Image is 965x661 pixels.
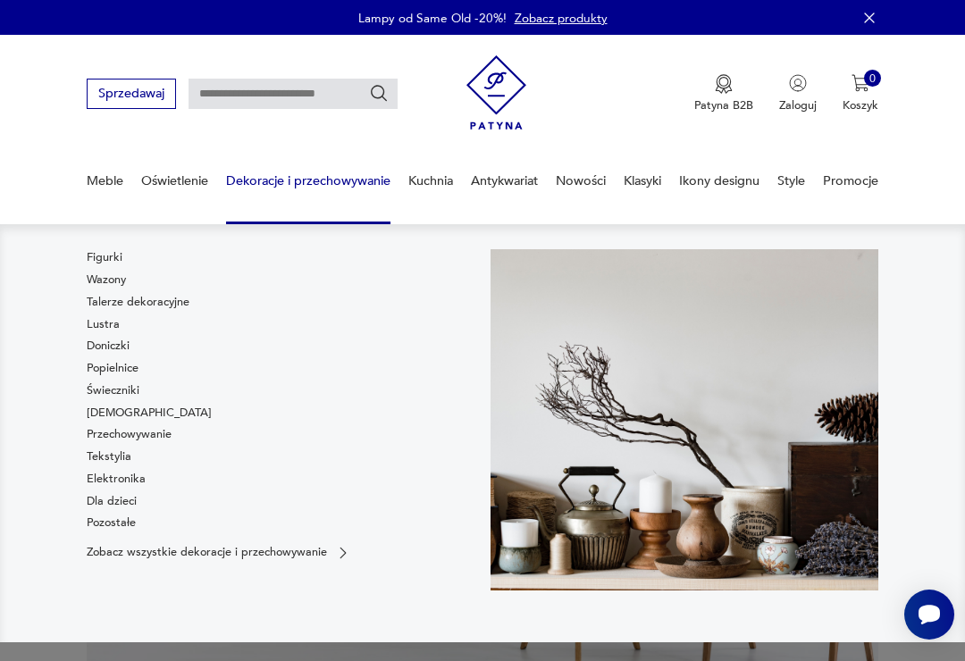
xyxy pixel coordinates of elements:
[87,89,175,100] a: Sprzedawaj
[87,360,138,376] a: Popielnice
[226,150,390,212] a: Dekoracje i przechowywanie
[843,74,878,113] button: 0Koszyk
[369,84,389,104] button: Szukaj
[87,382,139,398] a: Świeczniki
[624,150,661,212] a: Klasyki
[556,150,606,212] a: Nowości
[715,74,733,94] img: Ikona medalu
[408,150,453,212] a: Kuchnia
[904,590,954,640] iframe: Smartsupp widget button
[87,338,130,354] a: Doniczki
[789,74,807,92] img: Ikonka użytkownika
[471,150,538,212] a: Antykwariat
[491,249,878,590] img: cfa44e985ea346226f89ee8969f25989.jpg
[823,150,878,212] a: Promocje
[87,79,175,108] button: Sprzedawaj
[679,150,759,212] a: Ikony designu
[358,10,507,27] p: Lampy od Same Old -20%!
[87,545,351,561] a: Zobacz wszystkie dekoracje i przechowywanie
[777,150,805,212] a: Style
[87,405,212,421] a: [DEMOGRAPHIC_DATA]
[864,70,882,88] div: 0
[87,471,146,487] a: Elektronika
[87,493,137,509] a: Dla dzieci
[779,74,817,113] button: Zaloguj
[87,426,172,442] a: Przechowywanie
[87,294,189,310] a: Talerze dekoracyjne
[141,150,208,212] a: Oświetlenie
[87,448,131,464] a: Tekstylia
[694,74,753,113] button: Patyna B2B
[694,97,753,113] p: Patyna B2B
[515,10,608,27] a: Zobacz produkty
[852,74,869,92] img: Ikona koszyka
[87,515,136,531] a: Pozostałe
[87,249,122,265] a: Figurki
[843,97,878,113] p: Koszyk
[466,49,526,136] img: Patyna - sklep z meblami i dekoracjami vintage
[87,272,126,288] a: Wazony
[694,74,753,113] a: Ikona medaluPatyna B2B
[779,97,817,113] p: Zaloguj
[87,150,123,212] a: Meble
[87,316,120,332] a: Lustra
[87,548,327,558] p: Zobacz wszystkie dekoracje i przechowywanie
